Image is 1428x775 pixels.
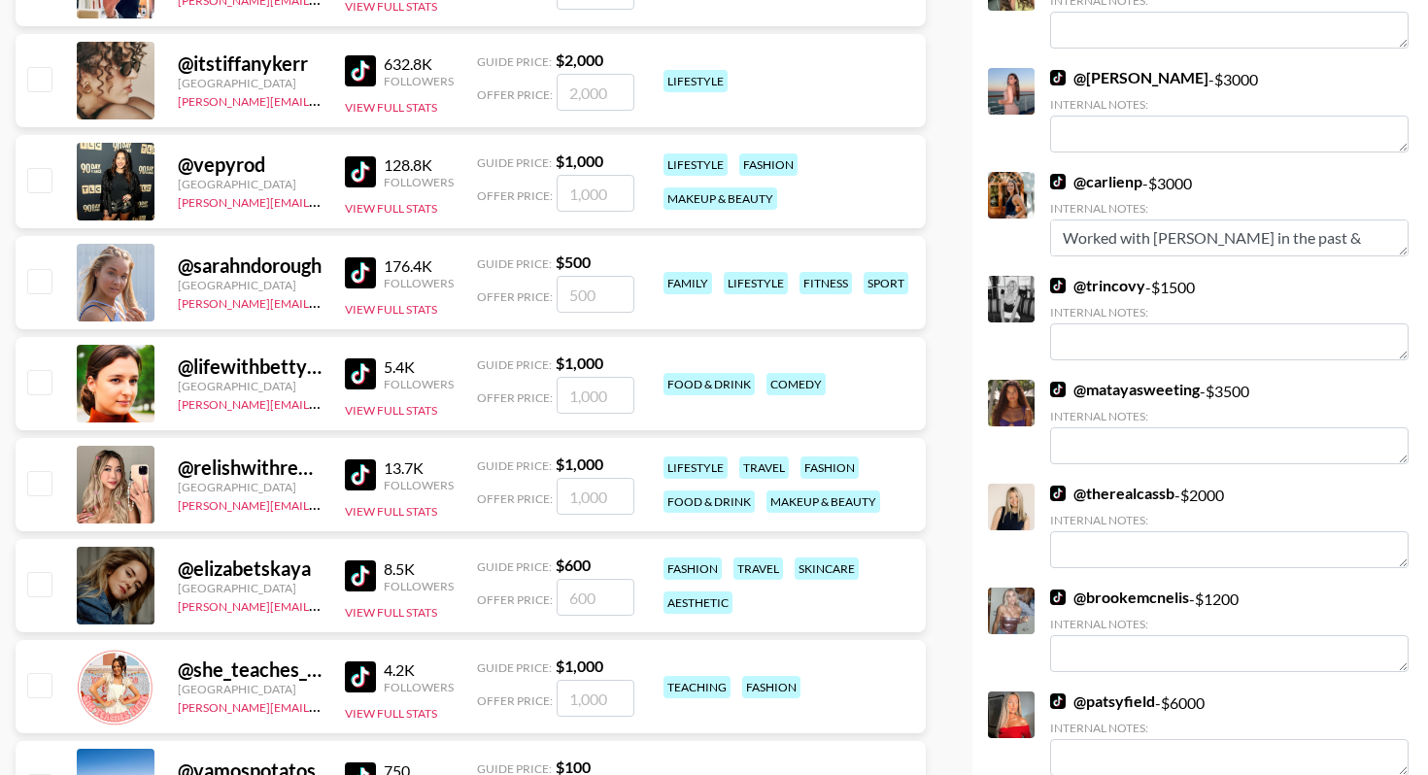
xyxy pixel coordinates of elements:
[663,187,777,210] div: makeup & beauty
[178,480,322,494] div: [GEOGRAPHIC_DATA]
[477,289,553,304] span: Offer Price:
[178,657,322,682] div: @ she_teaches_fifth
[733,557,783,580] div: travel
[663,272,712,294] div: family
[1050,588,1409,672] div: - $ 1200
[178,278,322,292] div: [GEOGRAPHIC_DATA]
[178,393,465,412] a: [PERSON_NAME][EMAIL_ADDRESS][DOMAIN_NAME]
[1050,97,1409,112] div: Internal Notes:
[384,660,454,680] div: 4.2K
[178,90,465,109] a: [PERSON_NAME][EMAIL_ADDRESS][DOMAIN_NAME]
[724,272,788,294] div: lifestyle
[178,581,322,595] div: [GEOGRAPHIC_DATA]
[477,54,552,69] span: Guide Price:
[800,456,859,479] div: fashion
[477,592,553,607] span: Offer Price:
[178,76,322,90] div: [GEOGRAPHIC_DATA]
[178,696,465,715] a: [PERSON_NAME][EMAIL_ADDRESS][DOMAIN_NAME]
[345,358,376,389] img: TikTok
[1050,305,1409,320] div: Internal Notes:
[1050,172,1409,256] div: - $ 3000
[384,256,454,276] div: 176.4K
[663,153,728,176] div: lifestyle
[345,403,437,418] button: View Full Stats
[556,354,603,372] strong: $ 1,000
[178,556,322,581] div: @ elizabetskaya
[557,276,634,313] input: 500
[345,605,437,620] button: View Full Stats
[1050,409,1409,423] div: Internal Notes:
[178,292,465,311] a: [PERSON_NAME][EMAIL_ADDRESS][DOMAIN_NAME]
[557,175,634,212] input: 1,000
[557,478,634,515] input: 1,000
[1050,484,1409,568] div: - $ 2000
[178,682,322,696] div: [GEOGRAPHIC_DATA]
[178,177,322,191] div: [GEOGRAPHIC_DATA]
[663,70,728,92] div: lifestyle
[1050,691,1155,711] a: @patsyfield
[178,191,465,210] a: [PERSON_NAME][EMAIL_ADDRESS][DOMAIN_NAME]
[384,478,454,492] div: Followers
[345,257,376,288] img: TikTok
[1050,172,1142,191] a: @carlienp
[345,459,376,490] img: TikTok
[556,657,603,675] strong: $ 1,000
[384,54,454,74] div: 632.8K
[739,456,789,479] div: travel
[345,560,376,591] img: TikTok
[477,660,552,675] span: Guide Price:
[477,188,553,203] span: Offer Price:
[384,74,454,88] div: Followers
[384,155,454,175] div: 128.8K
[384,276,454,290] div: Followers
[477,693,553,708] span: Offer Price:
[557,579,634,616] input: 600
[1050,721,1409,735] div: Internal Notes:
[663,490,755,513] div: food & drink
[345,706,437,721] button: View Full Stats
[663,676,731,698] div: teaching
[1050,70,1066,85] img: TikTok
[384,458,454,478] div: 13.7K
[556,51,603,69] strong: $ 2,000
[1050,219,1409,256] textarea: Worked with [PERSON_NAME] in the past & would love to work together again!
[557,680,634,717] input: 1,000
[557,377,634,414] input: 1,000
[345,302,437,317] button: View Full Stats
[384,377,454,391] div: Followers
[178,379,322,393] div: [GEOGRAPHIC_DATA]
[384,559,454,579] div: 8.5K
[795,557,859,580] div: skincare
[1050,380,1200,399] a: @matayasweeting
[556,556,591,574] strong: $ 600
[1050,617,1409,631] div: Internal Notes:
[477,357,552,372] span: Guide Price:
[477,491,553,506] span: Offer Price:
[345,156,376,187] img: TikTok
[178,51,322,76] div: @ itstiffanykerr
[477,87,553,102] span: Offer Price:
[766,373,826,395] div: comedy
[1050,276,1145,295] a: @trincovy
[178,494,465,513] a: [PERSON_NAME][EMAIL_ADDRESS][DOMAIN_NAME]
[477,559,552,574] span: Guide Price:
[1050,513,1409,527] div: Internal Notes:
[663,373,755,395] div: food & drink
[477,256,552,271] span: Guide Price:
[1050,380,1409,464] div: - $ 3500
[384,175,454,189] div: Followers
[742,676,800,698] div: fashion
[384,680,454,694] div: Followers
[178,253,322,278] div: @ sarahndorough
[477,390,553,405] span: Offer Price:
[1050,201,1409,216] div: Internal Notes:
[864,272,908,294] div: sport
[477,155,552,170] span: Guide Price:
[345,504,437,519] button: View Full Stats
[384,357,454,377] div: 5.4K
[556,152,603,170] strong: $ 1,000
[178,595,465,614] a: [PERSON_NAME][EMAIL_ADDRESS][DOMAIN_NAME]
[345,661,376,692] img: TikTok
[1050,486,1066,501] img: TikTok
[663,591,732,614] div: aesthetic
